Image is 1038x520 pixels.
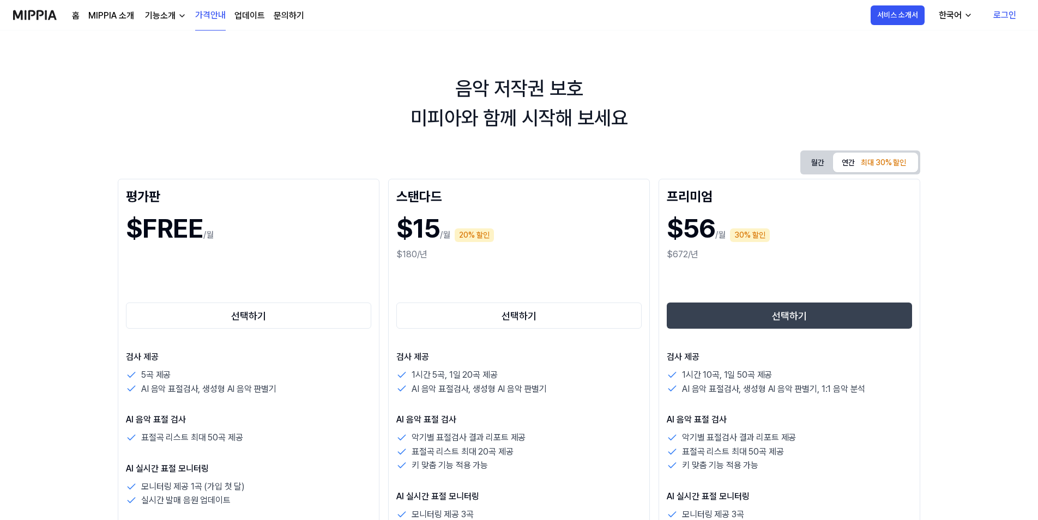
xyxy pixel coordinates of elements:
a: 홈 [72,9,80,22]
p: 검사 제공 [126,350,371,364]
p: 키 맞춤 기능 적용 가능 [412,458,488,473]
p: AI 음악 표절검사, 생성형 AI 음악 판별기 [412,382,547,396]
button: 월간 [802,153,833,173]
div: 한국어 [937,9,964,22]
p: 실시간 발매 음원 업데이트 [141,493,231,507]
a: 업데이트 [234,9,265,22]
p: AI 음악 표절 검사 [126,413,371,426]
h1: $FREE [126,209,203,248]
p: 표절곡 리스트 최대 50곡 제공 [141,431,243,445]
p: 악기별 표절검사 결과 리포트 제공 [412,431,526,445]
p: AI 실시간 표절 모니터링 [667,490,912,503]
p: /월 [203,228,214,241]
p: 키 맞춤 기능 적용 가능 [682,458,758,473]
div: 최대 30% 할인 [858,155,909,171]
a: 선택하기 [667,300,912,331]
div: $180/년 [396,248,642,261]
button: 선택하기 [126,303,371,329]
button: 기능소개 [143,9,186,22]
a: MIPPIA 소개 [88,9,134,22]
p: 1시간 5곡, 1일 20곡 제공 [412,368,497,382]
p: AI 음악 표절검사, 생성형 AI 음악 판별기, 1:1 음악 분석 [682,382,865,396]
div: 평가판 [126,187,371,204]
button: 선택하기 [396,303,642,329]
button: 서비스 소개서 [871,5,925,25]
a: 선택하기 [396,300,642,331]
p: AI 음악 표절검사, 생성형 AI 음악 판별기 [141,382,276,396]
p: 모니터링 제공 1곡 (가입 첫 달) [141,480,245,494]
p: AI 음악 표절 검사 [667,413,912,426]
h1: $15 [396,209,440,248]
p: 표절곡 리스트 최대 20곡 제공 [412,445,513,459]
p: AI 실시간 표절 모니터링 [126,462,371,475]
p: 5곡 제공 [141,368,171,382]
div: 20% 할인 [455,228,494,242]
div: 프리미엄 [667,187,912,204]
p: 표절곡 리스트 최대 50곡 제공 [682,445,783,459]
div: 30% 할인 [730,228,770,242]
p: /월 [440,228,450,241]
button: 한국어 [930,4,979,26]
div: 스탠다드 [396,187,642,204]
p: AI 음악 표절 검사 [396,413,642,426]
a: 가격안내 [195,1,226,31]
button: 연간 [833,153,918,172]
div: $672/년 [667,248,912,261]
p: /월 [715,228,726,241]
p: 악기별 표절검사 결과 리포트 제공 [682,431,796,445]
p: 검사 제공 [667,350,912,364]
p: 검사 제공 [396,350,642,364]
p: AI 실시간 표절 모니터링 [396,490,642,503]
button: 선택하기 [667,303,912,329]
div: 기능소개 [143,9,178,22]
h1: $56 [667,209,715,248]
a: 선택하기 [126,300,371,331]
p: 1시간 10곡, 1일 50곡 제공 [682,368,772,382]
a: 문의하기 [274,9,304,22]
img: down [178,11,186,20]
